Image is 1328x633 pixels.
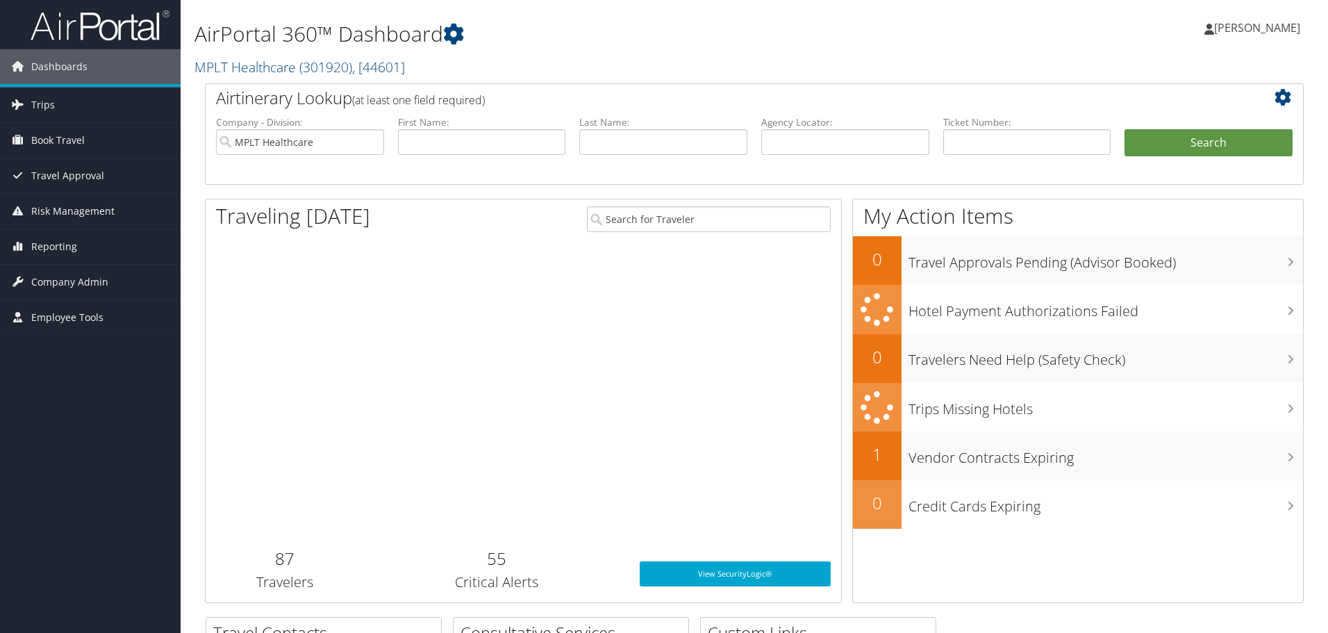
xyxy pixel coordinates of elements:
[31,49,88,84] span: Dashboards
[31,123,85,158] span: Book Travel
[216,573,354,592] h3: Travelers
[1204,7,1314,49] a: [PERSON_NAME]
[908,441,1303,468] h3: Vendor Contracts Expiring
[853,491,902,515] h2: 0
[375,573,619,592] h3: Critical Alerts
[216,86,1201,110] h2: Airtinerary Lookup
[761,115,929,129] label: Agency Locator:
[853,431,1303,480] a: 1Vendor Contracts Expiring
[1124,129,1293,157] button: Search
[853,247,902,271] h2: 0
[31,88,55,122] span: Trips
[398,115,566,129] label: First Name:
[352,58,405,76] span: , [ 44601 ]
[640,561,831,586] a: View SecurityLogic®
[908,393,1303,419] h3: Trips Missing Hotels
[31,300,103,335] span: Employee Tools
[853,383,1303,432] a: Trips Missing Hotels
[587,206,831,232] input: Search for Traveler
[853,202,1303,231] h1: My Action Items
[216,547,354,570] h2: 87
[943,115,1111,129] label: Ticket Number:
[31,9,169,42] img: airportal-logo.png
[194,58,405,76] a: MPLT Healthcare
[908,343,1303,370] h3: Travelers Need Help (Safety Check)
[908,490,1303,516] h3: Credit Cards Expiring
[853,236,1303,285] a: 0Travel Approvals Pending (Advisor Booked)
[216,202,370,231] h1: Traveling [DATE]
[853,334,1303,383] a: 0Travelers Need Help (Safety Check)
[31,265,108,299] span: Company Admin
[853,443,902,466] h2: 1
[853,285,1303,334] a: Hotel Payment Authorizations Failed
[908,295,1303,321] h3: Hotel Payment Authorizations Failed
[1214,20,1300,35] span: [PERSON_NAME]
[853,345,902,369] h2: 0
[908,246,1303,272] h3: Travel Approvals Pending (Advisor Booked)
[216,115,384,129] label: Company - Division:
[31,194,115,229] span: Risk Management
[375,547,619,570] h2: 55
[579,115,747,129] label: Last Name:
[853,480,1303,529] a: 0Credit Cards Expiring
[299,58,352,76] span: ( 301920 )
[194,19,941,49] h1: AirPortal 360™ Dashboard
[31,229,77,264] span: Reporting
[352,92,485,108] span: (at least one field required)
[31,158,104,193] span: Travel Approval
